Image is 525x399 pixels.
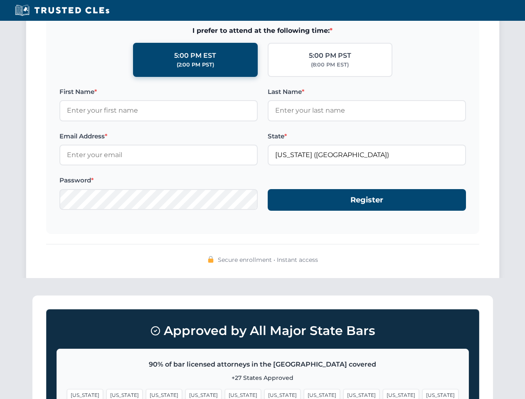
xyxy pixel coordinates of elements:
[218,255,318,264] span: Secure enrollment • Instant access
[268,87,466,97] label: Last Name
[311,61,349,69] div: (8:00 PM EST)
[207,256,214,263] img: 🔒
[174,50,216,61] div: 5:00 PM EST
[59,175,258,185] label: Password
[177,61,214,69] div: (2:00 PM PST)
[12,4,112,17] img: Trusted CLEs
[309,50,351,61] div: 5:00 PM PST
[59,25,466,36] span: I prefer to attend at the following time:
[59,87,258,97] label: First Name
[268,131,466,141] label: State
[57,320,469,342] h3: Approved by All Major State Bars
[268,100,466,121] input: Enter your last name
[59,131,258,141] label: Email Address
[67,373,458,382] p: +27 States Approved
[59,145,258,165] input: Enter your email
[59,100,258,121] input: Enter your first name
[67,359,458,370] p: 90% of bar licensed attorneys in the [GEOGRAPHIC_DATA] covered
[268,189,466,211] button: Register
[268,145,466,165] input: Arizona (AZ)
